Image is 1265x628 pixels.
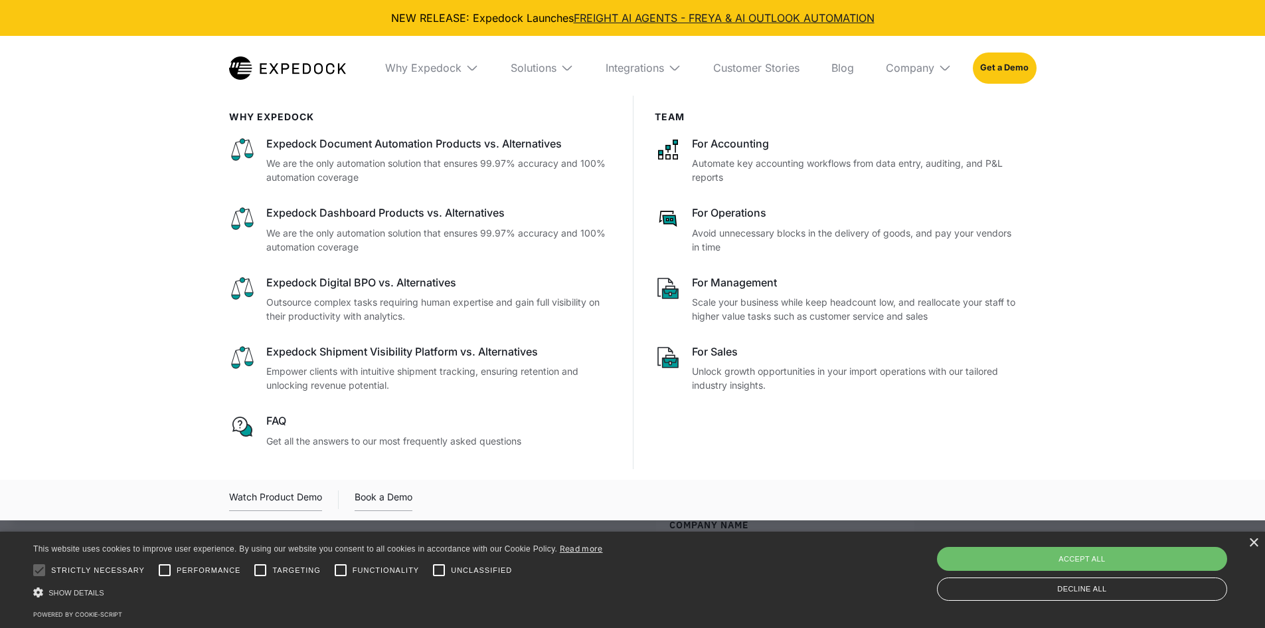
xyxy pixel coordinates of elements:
[973,52,1036,83] a: Get a Demo
[266,413,612,428] div: FAQ
[655,205,681,232] img: rectangular chat bubble icon
[875,36,962,100] div: Company
[266,205,612,220] div: Expedock Dashboard Products vs. Alternatives
[229,275,612,323] a: scale iconExpedock Digital BPO vs. AlternativesOutsource complex tasks requiring human expertise ...
[574,11,875,25] a: FREIGHT AI AGENTS - FREYA & AI OUTLOOK AUTOMATION
[266,136,612,151] div: Expedock Document Automation Products vs. Alternatives
[266,434,612,448] p: Get all the answers to our most frequently asked questions
[655,344,681,371] img: paper and bag icon
[655,275,681,302] img: paper and bag icon
[355,489,412,511] a: Book a Demo
[655,112,1015,123] div: Team
[353,565,419,576] span: Functionality
[266,344,612,359] div: Expedock Shipment Visibility Platform vs. Alternatives
[266,226,612,254] p: We are the only automation solution that ensures 99.97% accuracy and 100% automation coverage
[703,36,810,100] a: Customer Stories
[33,585,603,599] div: Show details
[692,205,1015,220] div: For Operations
[606,61,664,74] div: Integrations
[229,413,612,447] a: regular chat bubble iconFAQGet all the answers to our most frequently asked questions
[229,489,322,511] a: open lightbox
[385,61,462,74] div: Why Expedock
[511,61,556,74] div: Solutions
[937,547,1227,571] div: Accept all
[229,413,256,440] img: regular chat bubble icon
[266,156,612,184] p: We are the only automation solution that ensures 99.97% accuracy and 100% automation coverage
[229,205,612,253] a: scale iconExpedock Dashboard Products vs. AlternativesWe are the only automation solution that en...
[229,275,256,302] img: scale icon
[177,565,241,576] span: Performance
[229,136,256,163] img: scale icon
[692,156,1015,184] p: Automate key accounting workflows from data entry, auditing, and P&L reports
[937,577,1227,601] div: Decline all
[595,36,692,100] div: Integrations
[655,275,1015,323] a: paper and bag iconFor ManagementScale your business while keep headcount low, and reallocate your...
[886,61,934,74] div: Company
[655,344,1015,392] a: paper and bag iconFor SalesUnlock growth opportunities in your import operations with our tailore...
[692,275,1015,290] div: For Management
[11,11,1254,25] div: NEW RELEASE: Expedock Launches
[500,36,584,100] div: Solutions
[560,544,603,554] a: Read more
[51,565,145,576] span: Strictly necessary
[229,112,612,123] div: WHy Expedock
[266,364,612,392] p: Empower clients with intuitive shipment tracking, ensuring retention and unlocking revenue potent...
[229,136,612,184] a: scale iconExpedock Document Automation Products vs. AlternativesWe are the only automation soluti...
[272,565,320,576] span: Targeting
[33,611,122,618] a: Powered by cookie-script
[692,344,1015,359] div: For Sales
[229,344,612,392] a: scale iconExpedock Shipment Visibility Platform vs. AlternativesEmpower clients with intuitive sh...
[655,205,1015,253] a: rectangular chat bubble iconFor OperationsAvoid unnecessary blocks in the delivery of goods, and ...
[655,136,681,163] img: network like icon
[655,136,1015,184] a: network like iconFor AccountingAutomate key accounting workflows from data entry, auditing, and P...
[266,275,612,290] div: Expedock Digital BPO vs. Alternatives
[451,565,512,576] span: Unclassified
[692,364,1015,392] p: Unlock growth opportunities in your import operations with our tailored industry insights.
[266,295,612,323] p: Outsource complex tasks requiring human expertise and gain full visibility on their productivity ...
[692,295,1015,323] p: Scale your business while keep headcount low, and reallocate your staff to higher value tasks suc...
[375,36,489,100] div: Why Expedock
[229,489,322,511] div: Watch Product Demo
[1044,484,1265,628] iframe: Chat Widget
[692,136,1015,151] div: For Accounting
[229,205,256,232] img: scale icon
[33,544,557,554] span: This website uses cookies to improve user experience. By using our website you consent to all coo...
[692,226,1015,254] p: Avoid unnecessary blocks in the delivery of goods, and pay your vendors in time
[48,589,104,597] span: Show details
[229,344,256,371] img: scale icon
[821,36,865,100] a: Blog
